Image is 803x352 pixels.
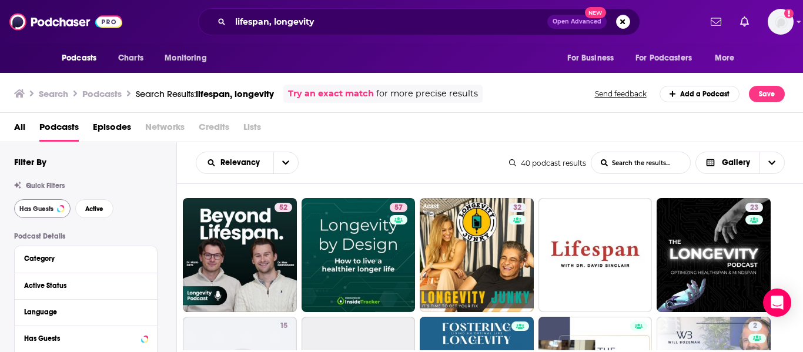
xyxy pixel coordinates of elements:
[508,203,526,212] a: 32
[559,47,628,69] button: open menu
[230,12,547,31] input: Search podcasts, credits, & more...
[394,202,403,214] span: 57
[553,19,601,25] span: Open Advanced
[24,304,148,319] button: Language
[695,152,785,174] button: Choose View
[14,199,71,218] button: Has Guests
[93,118,131,142] a: Episodes
[24,308,140,316] div: Language
[156,47,222,69] button: open menu
[722,159,750,167] span: Gallery
[165,50,206,66] span: Monitoring
[24,251,148,266] button: Category
[749,86,785,102] button: Save
[420,198,534,312] a: 32
[591,89,650,99] button: Send feedback
[198,8,640,35] div: Search podcasts, credits, & more...
[145,118,185,142] span: Networks
[585,7,606,18] span: New
[9,11,122,33] img: Podchaser - Follow, Share and Rate Podcasts
[53,47,112,69] button: open menu
[82,88,122,99] h3: Podcasts
[567,50,614,66] span: For Business
[24,254,140,263] div: Category
[26,182,65,190] span: Quick Filters
[243,118,261,142] span: Lists
[136,88,274,99] a: Search Results:lifespan, longevity
[302,198,416,312] a: 57
[118,50,143,66] span: Charts
[39,118,79,142] a: Podcasts
[748,321,762,331] a: 2
[513,202,521,214] span: 32
[75,199,113,218] button: Active
[275,321,292,331] a: 15
[19,206,53,212] span: Has Guests
[660,86,740,102] a: Add a Podcast
[763,289,791,317] div: Open Intercom Messenger
[753,320,757,332] span: 2
[24,331,148,346] button: Has Guests
[635,50,692,66] span: For Podcasters
[275,203,292,212] a: 52
[509,159,586,167] div: 40 podcast results
[280,320,287,332] span: 15
[768,9,794,35] img: User Profile
[279,202,287,214] span: 52
[376,87,478,100] span: for more precise results
[196,152,299,174] h2: Choose List sort
[14,156,46,167] h2: Filter By
[111,47,150,69] a: Charts
[273,152,298,173] button: open menu
[14,232,158,240] p: Podcast Details
[196,88,274,99] span: lifespan, longevity
[735,12,754,32] a: Show notifications dropdown
[24,334,138,343] div: Has Guests
[199,118,229,142] span: Credits
[750,202,758,214] span: 23
[547,15,607,29] button: Open AdvancedNew
[715,50,735,66] span: More
[657,198,771,312] a: 23
[745,203,763,212] a: 23
[14,118,25,142] a: All
[220,159,264,167] span: Relevancy
[62,50,96,66] span: Podcasts
[196,159,273,167] button: open menu
[183,198,297,312] a: 52
[288,87,374,100] a: Try an exact match
[768,9,794,35] button: Show profile menu
[136,88,274,99] div: Search Results:
[706,12,726,32] a: Show notifications dropdown
[707,47,750,69] button: open menu
[390,203,407,212] a: 57
[784,9,794,18] svg: Add a profile image
[628,47,709,69] button: open menu
[24,281,140,290] div: Active Status
[24,278,148,293] button: Active Status
[768,9,794,35] span: Logged in as angelabellBL2024
[39,88,68,99] h3: Search
[85,206,103,212] span: Active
